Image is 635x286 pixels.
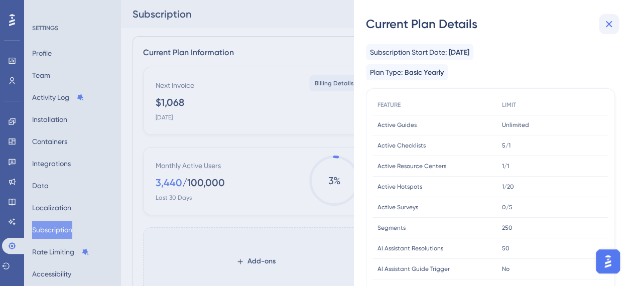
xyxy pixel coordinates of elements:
span: 250 [502,224,513,232]
span: [DATE] [449,47,469,59]
span: 50 [502,244,510,252]
span: Active Resource Centers [377,162,446,170]
span: 5/1 [502,141,511,150]
span: FEATURE [377,101,401,109]
span: Plan Type: [370,66,403,78]
span: Active Hotspots [377,183,422,191]
span: Basic Yearly [405,67,444,79]
span: No [502,265,510,273]
span: Active Guides [377,121,417,129]
span: 1/1 [502,162,509,170]
span: 1/20 [502,183,514,191]
span: Active Checklists [377,141,426,150]
span: AI Assistant Resolutions [377,244,443,252]
iframe: UserGuiding AI Assistant Launcher [593,246,623,276]
span: Unlimited [502,121,529,129]
span: LIMIT [502,101,516,109]
div: Current Plan Details [366,16,623,32]
span: 0/5 [502,203,513,211]
span: Subscription Start Date: [370,46,447,58]
span: Segments [377,224,406,232]
span: AI Assistant Guide Trigger [377,265,450,273]
span: Active Surveys [377,203,418,211]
